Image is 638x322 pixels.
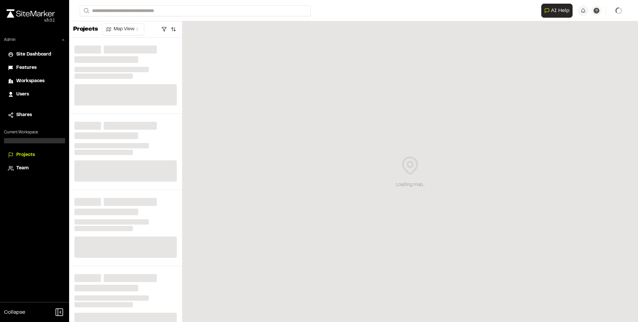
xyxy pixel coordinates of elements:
[16,151,35,159] span: Projects
[396,181,425,189] div: Loading map...
[8,51,61,58] a: Site Dashboard
[16,51,51,58] span: Site Dashboard
[7,9,55,18] img: rebrand.png
[8,64,61,72] a: Features
[551,7,570,15] span: AI Help
[16,111,32,119] span: Shares
[541,4,573,18] button: Open AI Assistant
[8,151,61,159] a: Projects
[7,18,55,24] div: Oh geez...please don't...
[4,308,25,316] span: Collapse
[16,64,37,72] span: Features
[4,129,65,135] p: Current Workspace
[16,165,29,172] span: Team
[8,111,61,119] a: Shares
[8,165,61,172] a: Team
[16,91,29,98] span: Users
[8,91,61,98] a: Users
[73,25,98,34] p: Projects
[4,37,16,43] p: Admin
[16,78,45,85] span: Workspaces
[8,78,61,85] a: Workspaces
[80,5,92,16] button: Search
[541,4,575,18] div: Open AI Assistant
